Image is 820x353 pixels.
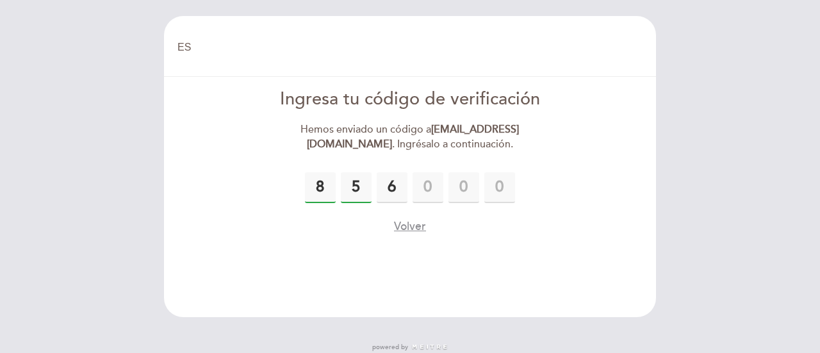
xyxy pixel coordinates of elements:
[305,172,336,203] input: 0
[377,172,407,203] input: 0
[484,172,515,203] input: 0
[372,343,408,352] span: powered by
[394,218,426,234] button: Volver
[307,123,520,151] strong: [EMAIL_ADDRESS][DOMAIN_NAME]
[448,172,479,203] input: 0
[341,172,372,203] input: 0
[413,172,443,203] input: 0
[263,87,557,112] div: Ingresa tu código de verificación
[263,122,557,152] div: Hemos enviado un código a . Ingrésalo a continuación.
[411,344,448,350] img: MEITRE
[372,343,448,352] a: powered by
